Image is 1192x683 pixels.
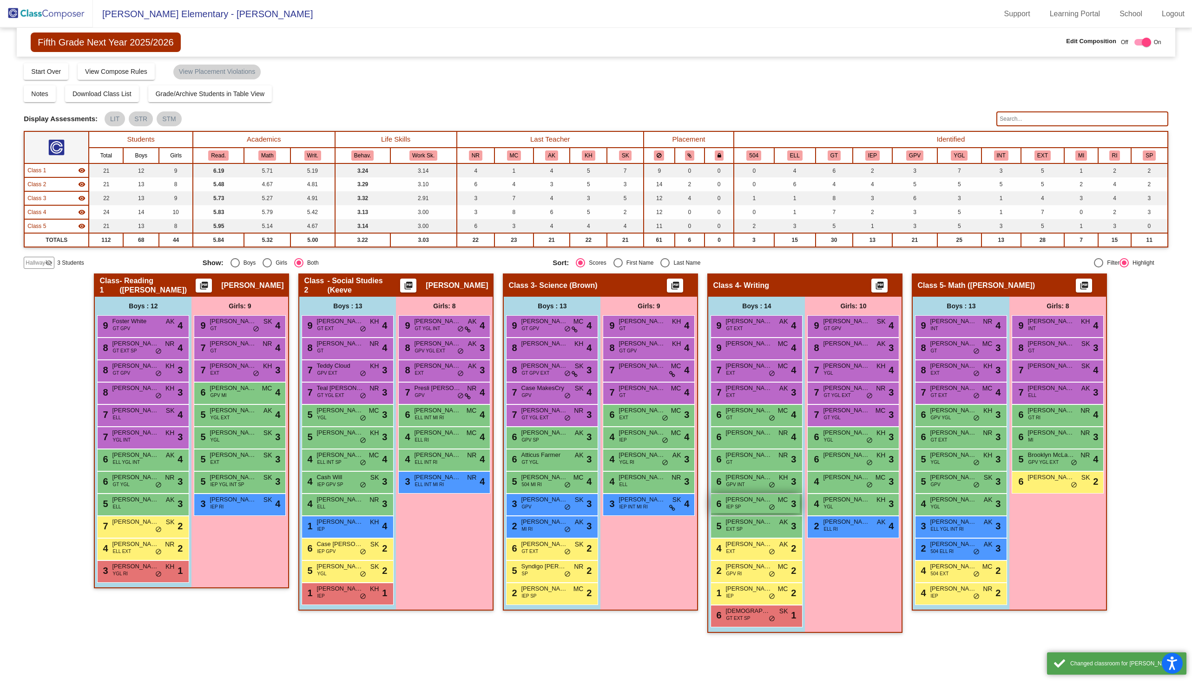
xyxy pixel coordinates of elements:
[159,148,193,163] th: Girls
[299,297,396,315] div: Boys : 13
[1064,148,1098,163] th: Math Interventions
[123,177,159,191] td: 13
[533,163,570,177] td: 4
[89,233,123,247] td: 112
[159,219,193,233] td: 8
[553,258,896,267] mat-radio-group: Select an option
[675,163,705,177] td: 0
[708,297,805,315] div: Boys : 14
[78,167,86,174] mat-icon: visibility
[244,219,290,233] td: 5.14
[244,233,290,247] td: 5.32
[1021,177,1064,191] td: 5
[667,279,683,293] button: Print Students Details
[853,205,892,219] td: 2
[644,191,675,205] td: 12
[494,148,533,163] th: Mallori Craig
[27,208,46,216] span: Class 4
[1131,148,1168,163] th: Speech
[1103,259,1120,267] div: Filter
[1064,163,1098,177] td: 1
[1021,205,1064,219] td: 7
[892,148,937,163] th: Good Parent Volunteer
[327,276,400,295] span: - Social Studies (Keeve
[193,233,244,247] td: 5.84
[623,259,654,267] div: First Name
[89,219,123,233] td: 21
[1009,297,1106,315] div: Girls: 8
[906,150,923,161] button: GPV
[892,163,937,177] td: 3
[644,163,675,177] td: 9
[85,68,147,75] span: View Compose Rules
[1143,150,1156,161] button: SP
[937,219,981,233] td: 5
[304,150,321,161] button: Writ.
[937,233,981,247] td: 25
[675,148,705,163] th: Keep with students
[159,191,193,205] td: 9
[816,148,853,163] th: Gifted and Talented
[193,163,244,177] td: 6.19
[1021,191,1064,205] td: 4
[600,297,697,315] div: Girls: 9
[937,148,981,163] th: Young for grade level
[644,233,675,247] td: 61
[670,259,700,267] div: Last Name
[208,150,229,161] button: Read.
[400,279,416,293] button: Print Students Details
[996,111,1168,126] input: Search...
[290,191,335,205] td: 4.91
[426,281,488,290] span: [PERSON_NAME]
[457,163,494,177] td: 4
[816,191,853,205] td: 8
[981,177,1021,191] td: 5
[774,219,816,233] td: 3
[193,131,335,148] th: Academics
[816,205,853,219] td: 7
[390,233,457,247] td: 3.03
[774,177,816,191] td: 6
[774,205,816,219] td: 1
[997,7,1038,21] a: Support
[675,205,705,219] td: 0
[582,150,595,161] button: KH
[105,111,125,126] mat-chip: LIT
[675,219,705,233] td: 0
[335,219,390,233] td: 3.14
[675,177,705,191] td: 2
[533,191,570,205] td: 4
[469,150,482,161] button: NR
[26,259,45,267] span: Hallway
[1131,205,1168,219] td: 3
[535,281,598,290] span: - Science (Brown)
[24,163,89,177] td: Nancy Summers - Reading (Summers)
[335,177,390,191] td: 3.29
[89,205,123,219] td: 24
[937,163,981,177] td: 7
[457,233,494,247] td: 22
[123,205,159,219] td: 14
[1021,219,1064,233] td: 5
[892,177,937,191] td: 5
[335,163,390,177] td: 3.24
[89,163,123,177] td: 21
[607,163,644,177] td: 7
[1034,150,1051,161] button: EXT
[734,191,774,205] td: 1
[533,219,570,233] td: 4
[734,148,774,163] th: 504 Plan
[1042,7,1108,21] a: Learning Portal
[504,297,600,315] div: Boys : 13
[607,191,644,205] td: 5
[1154,7,1192,21] a: Logout
[644,219,675,233] td: 11
[981,233,1021,247] td: 13
[89,148,123,163] th: Total
[570,177,607,191] td: 5
[533,233,570,247] td: 21
[457,131,644,148] th: Last Teacher
[494,219,533,233] td: 3
[705,191,734,205] td: 0
[1121,38,1128,46] span: Off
